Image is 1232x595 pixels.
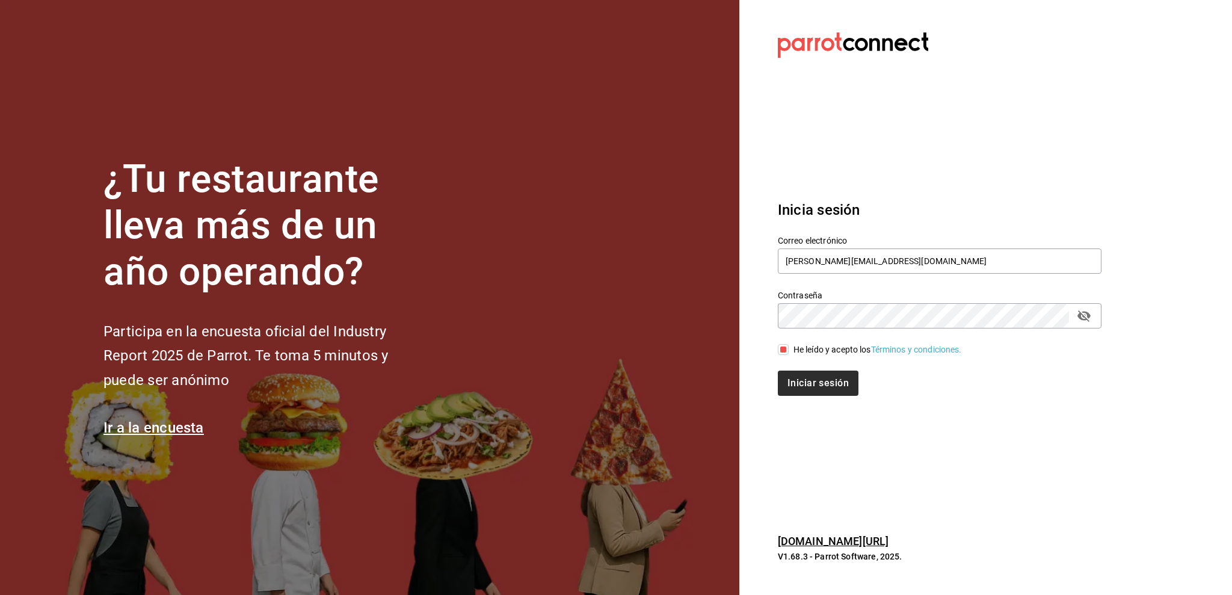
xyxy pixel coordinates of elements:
input: Ingresa tu correo electrónico [778,248,1101,274]
div: He leído y acepto los [793,344,962,356]
label: Contraseña [778,291,1101,300]
h3: Inicia sesión [778,199,1101,221]
p: V1.68.3 - Parrot Software, 2025. [778,550,1101,563]
h1: ¿Tu restaurante lleva más de un año operando? [103,156,428,295]
button: Iniciar sesión [778,371,858,396]
button: passwordField [1074,306,1094,326]
a: Ir a la encuesta [103,419,204,436]
a: Términos y condiciones. [871,345,962,354]
h2: Participa en la encuesta oficial del Industry Report 2025 de Parrot. Te toma 5 minutos y puede se... [103,319,428,393]
label: Correo electrónico [778,236,1101,245]
a: [DOMAIN_NAME][URL] [778,535,889,547]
